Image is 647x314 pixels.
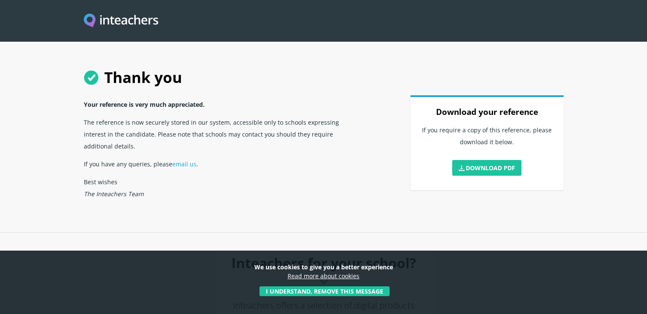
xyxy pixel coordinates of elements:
[84,14,159,29] img: Inteachers
[421,121,553,157] p: If you require a copy of this reference, please download it below.
[84,95,359,113] p: Your reference is very much appreciated.
[452,160,522,176] a: Download PDF
[84,155,359,173] p: If you have any queries, please .
[421,103,553,121] h3: Download your reference
[254,263,393,271] strong: We use cookies to give you a better experience
[84,113,359,155] p: The reference is now securely stored in our system, accessible only to schools expressing interes...
[172,160,197,168] a: email us
[84,173,359,203] p: Best wishes
[84,60,564,95] h1: Thank you
[288,272,359,280] a: Read more about cookies
[259,286,390,296] button: I understand, remove this message
[84,14,159,29] a: Visit this site's homepage
[84,190,144,198] em: The Inteachers Team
